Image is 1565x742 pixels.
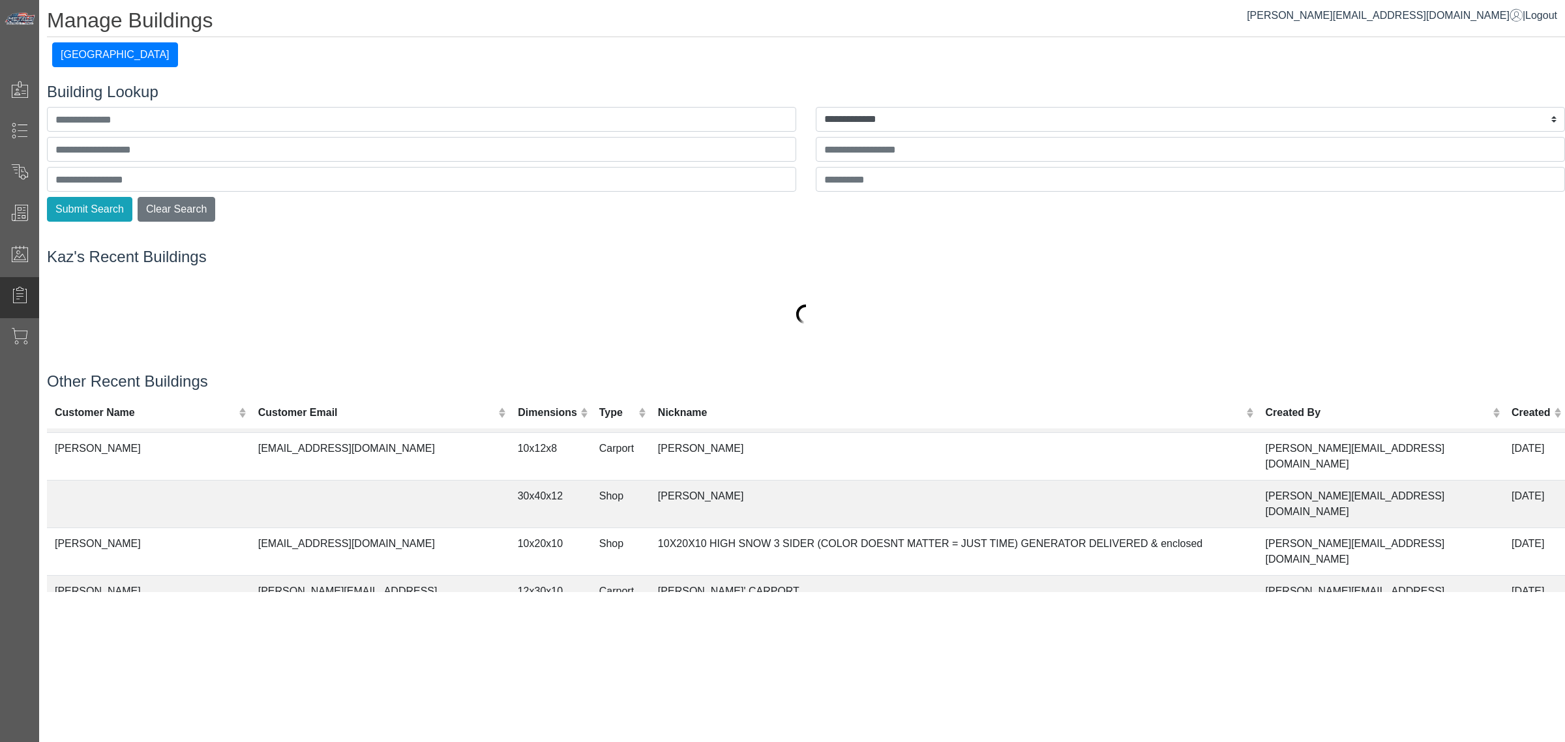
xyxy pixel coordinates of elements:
[599,404,636,420] div: Type
[1247,10,1523,21] a: [PERSON_NAME][EMAIL_ADDRESS][DOMAIN_NAME]
[591,432,650,480] td: Carport
[510,480,591,527] td: 30x40x12
[138,197,215,222] button: Clear Search
[1504,575,1565,623] td: [DATE]
[518,404,577,420] div: Dimensions
[250,432,510,480] td: [EMAIL_ADDRESS][DOMAIN_NAME]
[1512,404,1551,420] div: Created
[47,248,1565,267] h4: Kaz's Recent Buildings
[650,432,1258,480] td: [PERSON_NAME]
[47,575,250,623] td: [PERSON_NAME]
[658,404,1243,420] div: Nickname
[47,527,250,575] td: [PERSON_NAME]
[591,527,650,575] td: Shop
[591,480,650,527] td: Shop
[1258,480,1504,527] td: [PERSON_NAME][EMAIL_ADDRESS][DOMAIN_NAME]
[1258,432,1504,480] td: [PERSON_NAME][EMAIL_ADDRESS][DOMAIN_NAME]
[47,197,132,222] button: Submit Search
[650,480,1258,527] td: [PERSON_NAME]
[1258,527,1504,575] td: [PERSON_NAME][EMAIL_ADDRESS][DOMAIN_NAME]
[258,404,496,420] div: Customer Email
[650,527,1258,575] td: 10X20X10 HIGH SNOW 3 SIDER (COLOR DOESNT MATTER = JUST TIME) GENERATOR DELIVERED & enclosed
[250,575,510,623] td: [PERSON_NAME][EMAIL_ADDRESS][DOMAIN_NAME]
[1247,8,1557,23] div: |
[650,575,1258,623] td: [PERSON_NAME]' CARPORT
[55,404,235,420] div: Customer Name
[52,42,178,67] button: [GEOGRAPHIC_DATA]
[591,575,650,623] td: Carport
[1504,432,1565,480] td: [DATE]
[1266,404,1489,420] div: Created By
[47,8,1565,37] h1: Manage Buildings
[1504,480,1565,527] td: [DATE]
[510,527,591,575] td: 10x20x10
[4,12,37,26] img: Metals Direct Inc Logo
[250,527,510,575] td: [EMAIL_ADDRESS][DOMAIN_NAME]
[47,83,1565,102] h4: Building Lookup
[510,432,591,480] td: 10x12x8
[510,575,591,623] td: 12x30x10
[47,432,250,480] td: [PERSON_NAME]
[52,49,178,60] a: [GEOGRAPHIC_DATA]
[1504,527,1565,575] td: [DATE]
[1258,575,1504,623] td: [PERSON_NAME][EMAIL_ADDRESS][DOMAIN_NAME]
[47,372,1565,391] h4: Other Recent Buildings
[1525,10,1557,21] span: Logout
